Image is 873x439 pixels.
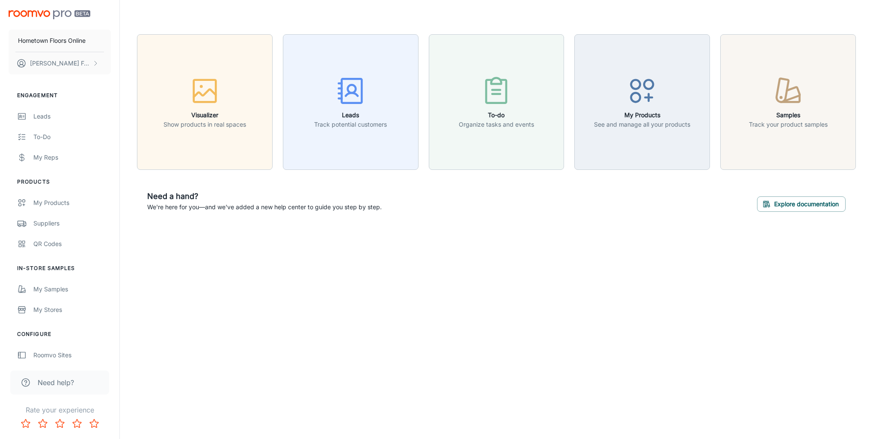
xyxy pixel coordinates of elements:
div: QR Codes [33,239,111,249]
button: My ProductsSee and manage all your products [574,34,710,170]
h6: Visualizer [163,110,246,120]
h6: Need a hand? [147,190,382,202]
p: Organize tasks and events [459,120,534,129]
img: Roomvo PRO Beta [9,10,90,19]
button: Hometown Floors Online [9,30,111,52]
a: My ProductsSee and manage all your products [574,97,710,106]
button: Explore documentation [757,196,846,212]
h6: Samples [749,110,828,120]
button: [PERSON_NAME] Foulon [9,52,111,74]
p: We're here for you—and we've added a new help center to guide you step by step. [147,202,382,212]
button: LeadsTrack potential customers [283,34,419,170]
p: Track potential customers [314,120,387,129]
h6: My Products [594,110,690,120]
button: VisualizerShow products in real spaces [137,34,273,170]
div: To-do [33,132,111,142]
p: [PERSON_NAME] Foulon [30,59,90,68]
div: Suppliers [33,219,111,228]
button: SamplesTrack your product samples [720,34,856,170]
h6: Leads [314,110,387,120]
p: See and manage all your products [594,120,690,129]
p: Hometown Floors Online [18,36,86,45]
a: SamplesTrack your product samples [720,97,856,106]
div: My Products [33,198,111,208]
p: Track your product samples [749,120,828,129]
button: To-doOrganize tasks and events [429,34,564,170]
p: Show products in real spaces [163,120,246,129]
div: My Reps [33,153,111,162]
div: Leads [33,112,111,121]
a: LeadsTrack potential customers [283,97,419,106]
a: To-doOrganize tasks and events [429,97,564,106]
a: Explore documentation [757,199,846,208]
h6: To-do [459,110,534,120]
